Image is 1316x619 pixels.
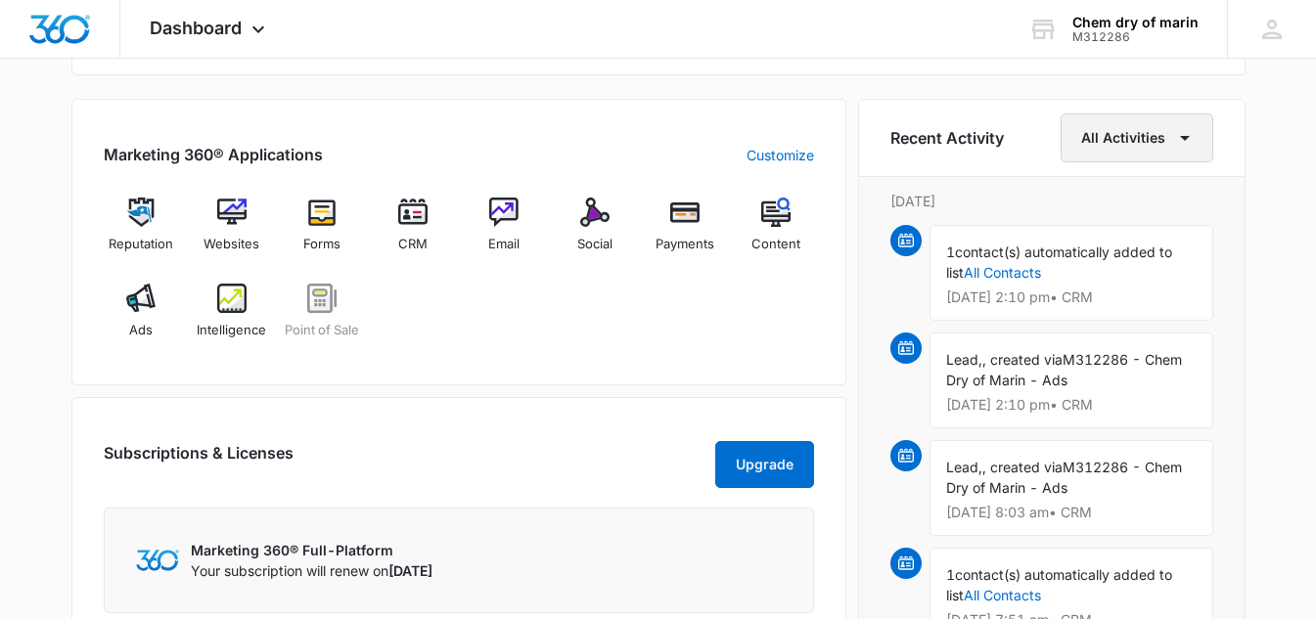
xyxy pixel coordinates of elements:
a: Email [467,198,542,268]
a: Social [557,198,632,268]
button: All Activities [1061,113,1213,162]
img: Marketing 360 Logo [136,550,179,570]
span: Email [488,235,520,254]
a: All Contacts [964,264,1041,281]
span: 1 [946,566,955,583]
span: Content [751,235,800,254]
h2: Marketing 360® Applications [104,143,323,166]
span: [DATE] [388,562,432,579]
p: Marketing 360® Full-Platform [191,540,432,560]
a: Payments [648,198,723,268]
a: Reputation [104,198,179,268]
a: All Contacts [964,587,1041,603]
span: Lead, [946,459,982,475]
span: contact(s) automatically added to list [946,566,1172,603]
span: Ads [129,321,153,340]
p: Your subscription will renew on [191,560,432,581]
a: CRM [376,198,451,268]
a: Websites [194,198,269,268]
a: Intelligence [194,284,269,354]
a: Forms [285,198,360,268]
span: 1 [946,243,955,260]
span: Social [577,235,613,254]
span: contact(s) automatically added to list [946,243,1172,281]
a: Point of Sale [285,284,360,354]
p: [DATE] 2:10 pm • CRM [946,290,1197,304]
span: Reputation [109,235,173,254]
span: Dashboard [150,18,242,38]
p: [DATE] [890,191,1213,211]
h2: Subscriptions & Licenses [104,441,294,480]
a: Customize [747,145,814,165]
span: Payments [656,235,714,254]
a: Content [739,198,814,268]
span: Websites [204,235,259,254]
span: Point of Sale [285,321,359,340]
span: Forms [303,235,340,254]
span: M312286 - Chem Dry of Marin - Ads [946,351,1182,388]
div: account name [1072,15,1199,30]
button: Upgrade [715,441,814,488]
p: [DATE] 2:10 pm • CRM [946,398,1197,412]
a: Ads [104,284,179,354]
p: [DATE] 8:03 am • CRM [946,506,1197,519]
span: , created via [982,459,1063,475]
span: CRM [398,235,428,254]
span: Intelligence [197,321,266,340]
span: Lead, [946,351,982,368]
div: account id [1072,30,1199,44]
h6: Recent Activity [890,126,1004,150]
span: , created via [982,351,1063,368]
span: M312286 - Chem Dry of Marin - Ads [946,459,1182,496]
